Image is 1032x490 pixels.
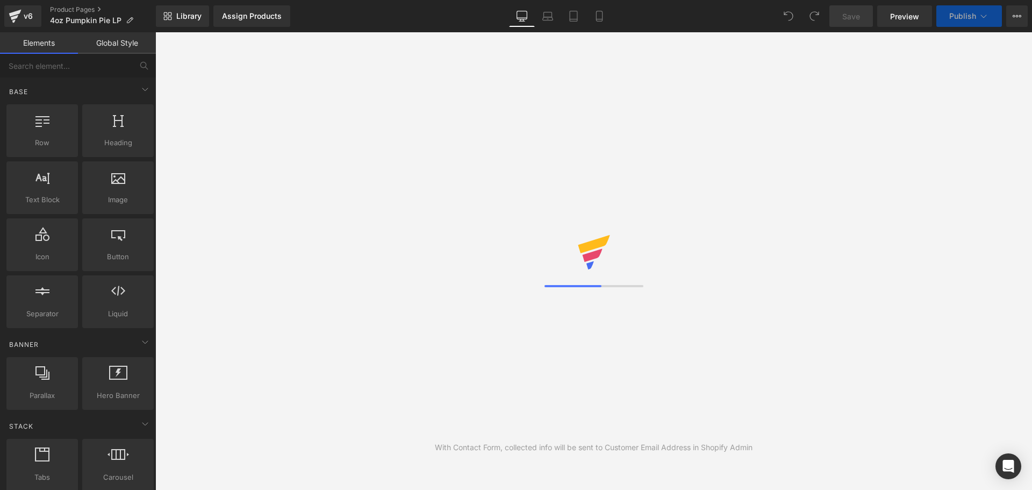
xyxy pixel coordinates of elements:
span: Tabs [10,472,75,483]
span: Banner [8,339,40,350]
span: Preview [890,11,919,22]
span: Publish [949,12,976,20]
span: Heading [85,137,150,148]
span: Text Block [10,194,75,205]
a: Tablet [561,5,586,27]
span: Icon [10,251,75,262]
a: Desktop [509,5,535,27]
span: Stack [8,421,34,431]
span: Row [10,137,75,148]
button: More [1006,5,1028,27]
span: Save [842,11,860,22]
a: New Library [156,5,209,27]
a: Product Pages [50,5,156,14]
div: v6 [21,9,35,23]
button: Publish [936,5,1002,27]
span: Image [85,194,150,205]
span: 4oz Pumpkin Pie LP [50,16,121,25]
a: Laptop [535,5,561,27]
span: Hero Banner [85,390,150,401]
span: Liquid [85,308,150,319]
button: Undo [778,5,799,27]
a: v6 [4,5,41,27]
a: Mobile [586,5,612,27]
span: Button [85,251,150,262]
span: Library [176,11,202,21]
span: Carousel [85,472,150,483]
button: Redo [804,5,825,27]
div: Open Intercom Messenger [995,453,1021,479]
a: Preview [877,5,932,27]
span: Parallax [10,390,75,401]
span: Separator [10,308,75,319]
div: With Contact Form, collected info will be sent to Customer Email Address in Shopify Admin [435,442,752,453]
div: Assign Products [222,12,282,20]
span: Base [8,87,29,97]
a: Global Style [78,32,156,54]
